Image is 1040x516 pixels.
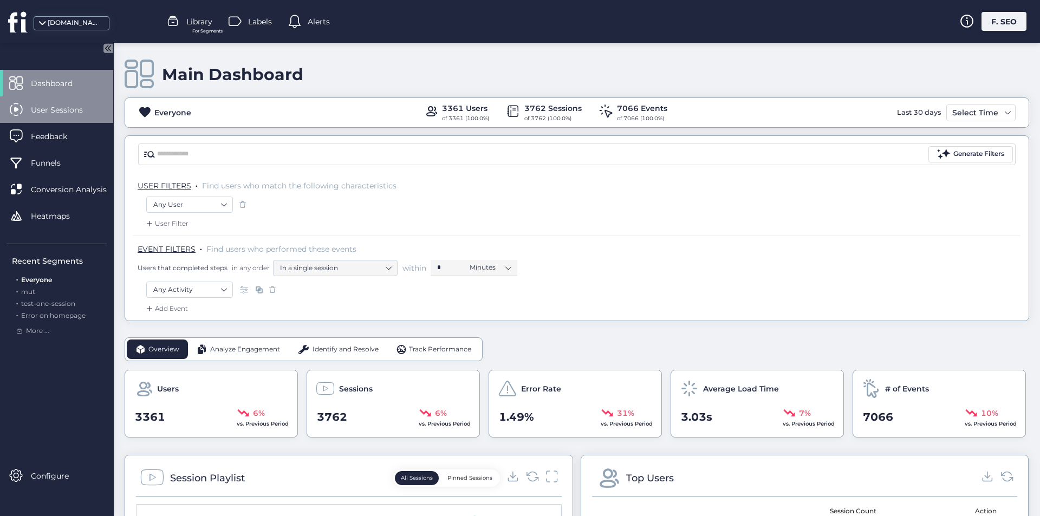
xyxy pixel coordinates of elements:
span: test-one-session [21,299,75,308]
span: 7066 [863,409,893,426]
span: Dashboard [31,77,89,89]
div: Generate Filters [953,149,1004,159]
span: Average Load Time [703,383,779,395]
span: 3361 [135,409,165,426]
span: Sessions [339,383,373,395]
div: Add Event [144,303,188,314]
span: Track Performance [409,344,471,355]
span: EVENT FILTERS [138,244,196,254]
span: Library [186,16,212,28]
div: of 3762 (100.0%) [524,114,582,123]
span: For Segments [192,28,223,35]
div: Select Time [950,106,1001,119]
span: 3762 [317,409,347,426]
span: . [196,179,198,190]
span: Users that completed steps [138,263,227,272]
div: Recent Segments [12,255,107,267]
div: User Filter [144,218,188,229]
span: in any order [230,263,270,272]
span: Feedback [31,130,83,142]
span: 31% [617,407,634,419]
span: Error on homepage [21,311,86,319]
span: . [16,297,18,308]
span: Find users who match the following characteristics [202,181,396,191]
span: vs. Previous Period [783,420,835,427]
span: Overview [148,344,179,355]
span: 10% [981,407,998,419]
span: Find users who performed these events [206,244,356,254]
span: . [16,309,18,319]
span: # of Events [885,383,929,395]
div: Top Users [626,471,674,486]
div: Session Playlist [170,471,245,486]
span: Heatmaps [31,210,86,222]
nz-select-item: Any Activity [153,282,226,298]
span: 6% [253,407,265,419]
div: [DOMAIN_NAME] [48,18,102,28]
span: Conversion Analysis [31,184,123,195]
span: User Sessions [31,104,99,116]
nz-select-item: Minutes [470,259,511,276]
div: F. SEO [981,12,1026,31]
span: More ... [26,326,49,336]
span: Configure [31,470,85,482]
span: within [402,263,426,273]
div: Everyone [154,107,191,119]
span: . [16,285,18,296]
span: mut [21,288,35,296]
div: Main Dashboard [162,64,303,84]
span: Analyze Engagement [210,344,280,355]
span: 1.49% [499,409,534,426]
div: Last 30 days [894,104,944,121]
span: Alerts [308,16,330,28]
button: All Sessions [395,471,439,485]
div: 3762 Sessions [524,102,582,114]
span: Everyone [21,276,52,284]
span: USER FILTERS [138,181,191,191]
span: 6% [435,407,447,419]
span: Users [157,383,179,395]
div: 7066 Events [617,102,667,114]
nz-select-item: Any User [153,197,226,213]
button: Pinned Sessions [441,471,498,485]
span: vs. Previous Period [237,420,289,427]
span: Labels [248,16,272,28]
button: Generate Filters [928,146,1013,162]
div: of 3361 (100.0%) [442,114,489,123]
span: Funnels [31,157,77,169]
span: Error Rate [521,383,561,395]
span: vs. Previous Period [419,420,471,427]
span: 3.03s [681,409,712,426]
nz-select-item: In a single session [280,260,391,276]
div: of 7066 (100.0%) [617,114,667,123]
span: Identify and Resolve [313,344,379,355]
span: vs. Previous Period [601,420,653,427]
span: . [200,242,202,253]
span: vs. Previous Period [965,420,1017,427]
div: 3361 Users [442,102,489,114]
span: 7% [799,407,811,419]
span: . [16,273,18,284]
